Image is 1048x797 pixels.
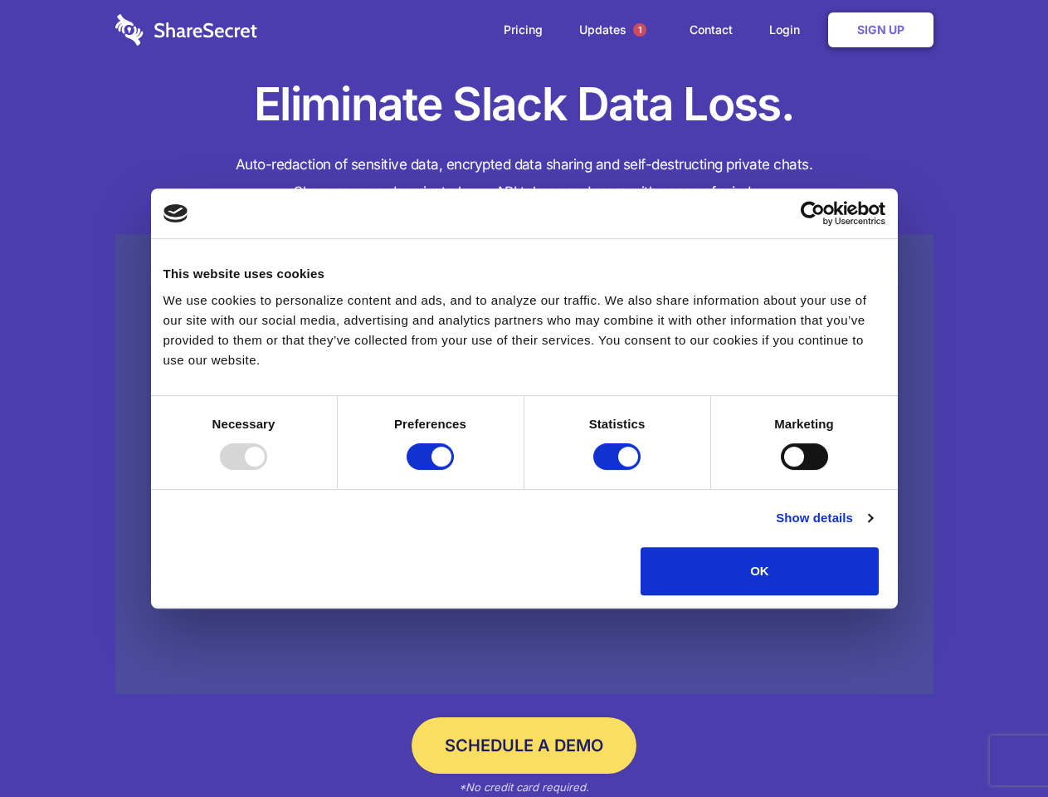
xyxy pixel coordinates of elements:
a: Contact [673,4,749,56]
img: logo [163,204,188,222]
a: Login [753,4,825,56]
h4: Auto-redaction of sensitive data, encrypted data sharing and self-destructing private chats. Shar... [115,151,933,206]
a: Pricing [487,4,559,56]
strong: Marketing [774,417,834,431]
div: This website uses cookies [163,264,885,284]
strong: Statistics [589,417,646,431]
a: Schedule a Demo [412,717,636,774]
a: Show details [776,508,872,528]
img: logo-wordmark-white-trans-d4663122ce5f474addd5e946df7df03e33cb6a1c49d2221995e7729f52c070b2.svg [115,14,257,46]
h1: Eliminate Slack Data Loss. [115,75,933,134]
span: 1 [633,23,646,37]
em: *No credit card required. [459,780,589,794]
a: Usercentrics Cookiebot - opens in a new window [740,201,885,226]
a: Sign Up [828,12,933,47]
button: OK [641,547,879,595]
strong: Necessary [212,417,275,431]
a: Wistia video thumbnail [115,234,933,695]
strong: Preferences [394,417,466,431]
div: We use cookies to personalize content and ads, and to analyze our traffic. We also share informat... [163,291,885,370]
